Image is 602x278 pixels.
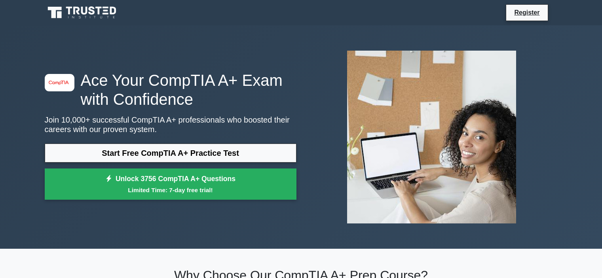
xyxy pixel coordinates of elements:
[45,115,296,134] p: Join 10,000+ successful CompTIA A+ professionals who boosted their careers with our proven system.
[45,144,296,163] a: Start Free CompTIA A+ Practice Test
[55,185,287,195] small: Limited Time: 7-day free trial!
[45,71,296,109] h1: Ace Your CompTIA A+ Exam with Confidence
[45,168,296,200] a: Unlock 3756 CompTIA A+ QuestionsLimited Time: 7-day free trial!
[509,8,544,17] a: Register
